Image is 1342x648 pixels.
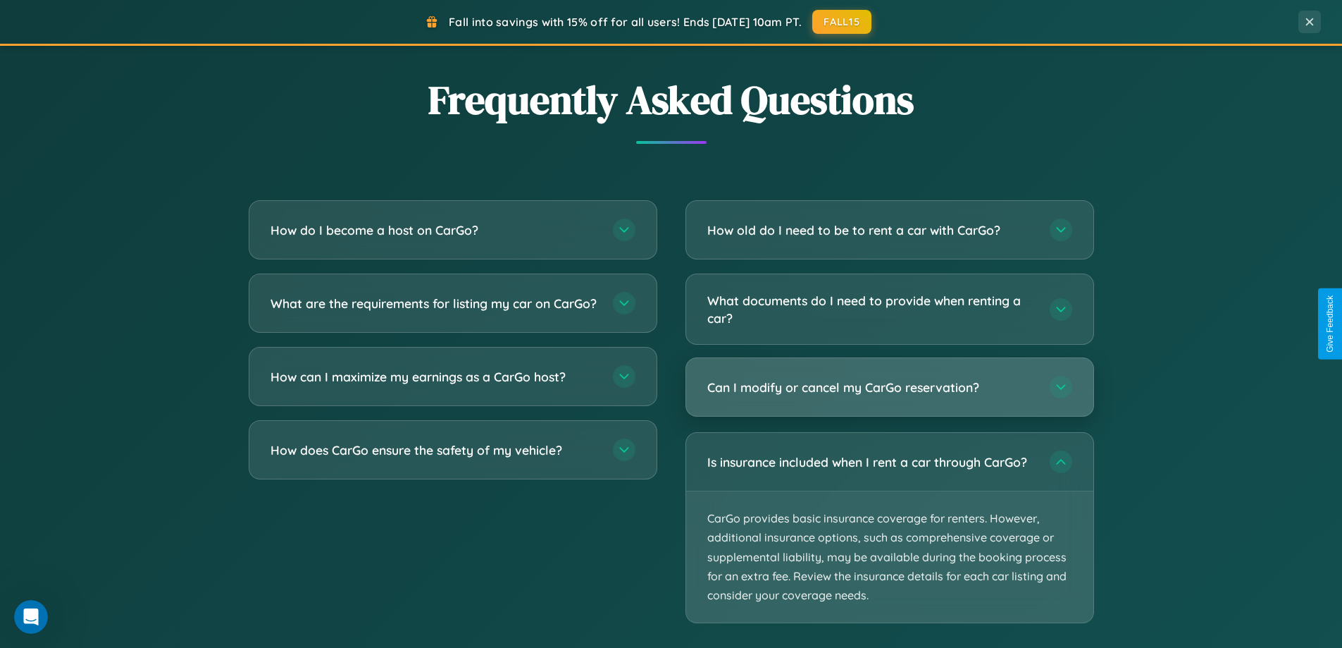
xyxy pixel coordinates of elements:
[707,221,1036,239] h3: How old do I need to be to rent a car with CarGo?
[271,368,599,386] h3: How can I maximize my earnings as a CarGo host?
[14,600,48,634] iframe: Intercom live chat
[271,221,599,239] h3: How do I become a host on CarGo?
[271,295,599,312] h3: What are the requirements for listing my car on CarGo?
[812,10,871,34] button: FALL15
[271,441,599,459] h3: How does CarGo ensure the safety of my vehicle?
[249,73,1094,127] h2: Frequently Asked Questions
[449,15,802,29] span: Fall into savings with 15% off for all users! Ends [DATE] 10am PT.
[707,453,1036,471] h3: Is insurance included when I rent a car through CarGo?
[686,491,1093,623] p: CarGo provides basic insurance coverage for renters. However, additional insurance options, such ...
[707,292,1036,326] h3: What documents do I need to provide when renting a car?
[707,379,1036,396] h3: Can I modify or cancel my CarGo reservation?
[1325,295,1335,353] div: Give Feedback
